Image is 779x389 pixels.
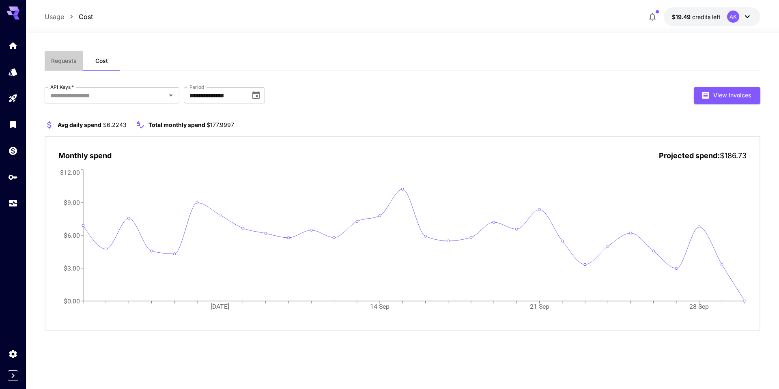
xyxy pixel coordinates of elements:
span: Requests [51,57,77,64]
span: $6.2243 [103,121,127,128]
tspan: $12.00 [60,168,80,176]
a: Cost [79,12,93,21]
nav: breadcrumb [45,12,93,21]
div: Models [8,67,18,77]
button: $19.48756AK [664,7,760,26]
tspan: 14 Sep [370,303,390,310]
div: $19.48756 [672,13,721,21]
span: Total monthly spend [148,121,205,128]
div: AK [727,11,739,23]
div: Settings [8,349,18,359]
div: Library [8,119,18,129]
button: Open [165,90,176,101]
span: credits left [692,13,721,20]
label: API Keys [50,84,74,90]
div: Home [8,41,18,51]
div: API Keys [8,172,18,182]
div: Wallet [8,146,18,156]
label: Period [189,84,204,90]
tspan: [DATE] [211,303,230,310]
span: $186.73 [720,151,747,160]
tspan: 28 Sep [691,303,710,310]
div: Usage [8,196,18,206]
tspan: $0.00 [64,297,80,305]
span: $19.49 [672,13,692,20]
button: View Invoices [694,87,760,104]
tspan: 21 Sep [531,303,550,310]
span: $177.9997 [207,121,234,128]
div: Playground [8,93,18,103]
span: Projected spend: [659,151,720,160]
p: Monthly spend [58,150,112,161]
span: Avg daily spend [58,121,101,128]
a: Usage [45,12,64,21]
a: View Invoices [694,91,760,99]
span: Cost [95,57,108,64]
button: Choose date, selected date is Sep 1, 2025 [248,87,264,103]
tspan: $6.00 [64,231,80,239]
tspan: $9.00 [64,198,80,206]
button: Expand sidebar [8,370,18,381]
tspan: $3.00 [64,264,80,272]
